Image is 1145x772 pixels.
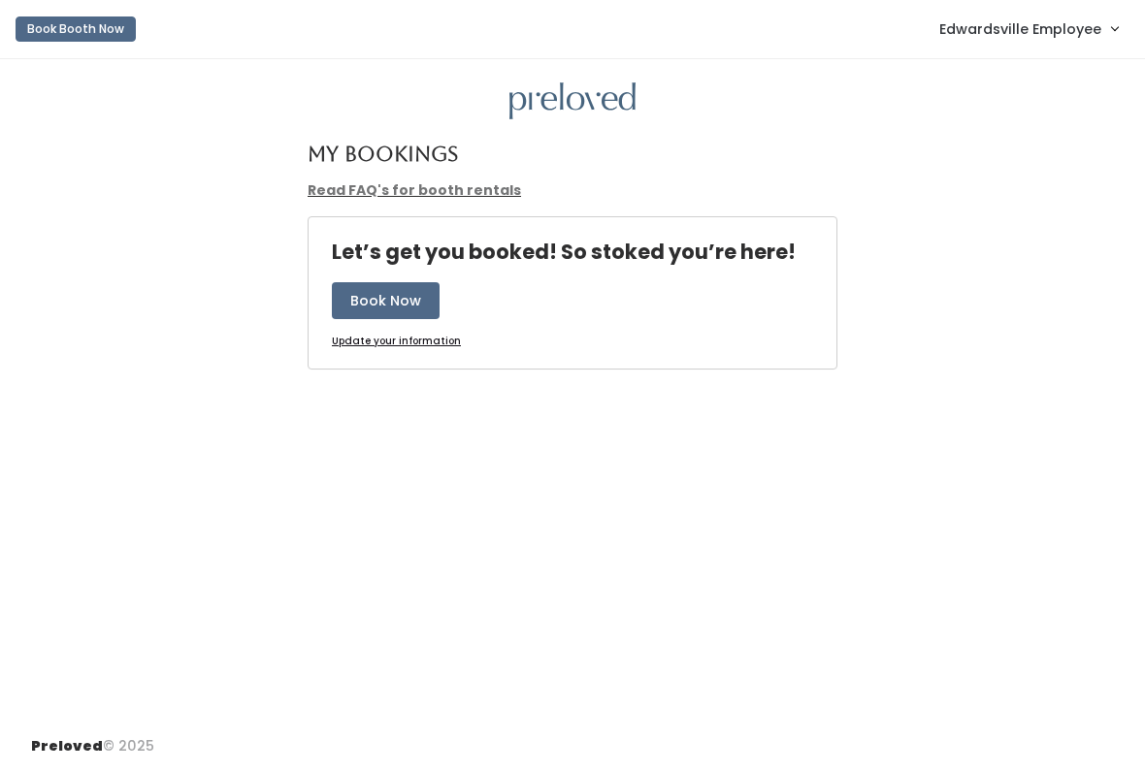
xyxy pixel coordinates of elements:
[16,8,136,50] a: Book Booth Now
[31,721,154,756] div: © 2025
[332,241,796,263] h4: Let’s get you booked! So stoked you’re here!
[332,282,440,319] button: Book Now
[332,335,461,349] a: Update your information
[509,82,636,120] img: preloved logo
[308,143,458,165] h4: My Bookings
[939,18,1101,40] span: Edwardsville Employee
[332,334,461,348] u: Update your information
[31,736,103,756] span: Preloved
[308,180,521,200] a: Read FAQ's for booth rentals
[920,8,1137,49] a: Edwardsville Employee
[16,16,136,42] button: Book Booth Now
